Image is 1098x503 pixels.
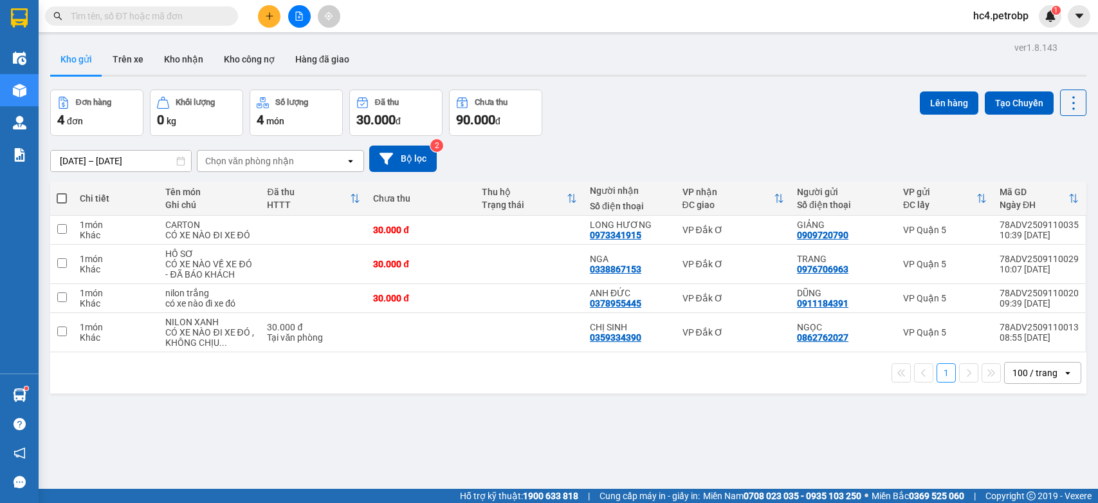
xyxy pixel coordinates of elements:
[523,491,578,501] strong: 1900 633 818
[682,187,774,197] div: VP nhận
[53,12,62,21] span: search
[482,200,567,210] div: Trạng thái
[50,90,143,136] button: Đơn hàng4đơn
[1000,254,1079,264] div: 78ADV2509110029
[599,489,700,503] span: Cung cấp máy in - giấy in:
[349,90,443,136] button: Đã thu30.000đ
[67,116,83,126] span: đơn
[682,225,785,235] div: VP Đắk Ơ
[71,9,223,23] input: Tìm tên, số ĐT hoặc mã đơn
[165,327,254,348] div: CÓ XE NÀO ĐI XE ĐÓ , KHÔNG CHỊU TRÁCH NHIỆM HƯ HỎNG
[285,44,360,75] button: Hàng đã giao
[165,288,254,298] div: nilon trắng
[682,327,785,337] div: VP Đắk Ơ
[797,220,890,230] div: GIẢNG
[165,230,254,240] div: CÓ XE NÀO ĐI XE ĐÓ
[373,293,468,303] div: 30.000 đ
[797,298,848,308] div: 0911184391
[373,193,468,204] div: Chưa thu
[920,91,978,115] button: Lên hàng
[703,489,861,503] span: Miền Nam
[176,98,215,107] div: Khối lượng
[257,112,264,128] span: 4
[80,264,152,274] div: Khác
[590,230,641,240] div: 0973341915
[1045,10,1056,22] img: icon-new-feature
[1000,298,1079,308] div: 09:39 [DATE]
[993,182,1085,216] th: Toggle SortBy
[80,332,152,343] div: Khác
[590,288,670,298] div: ANH ĐỨC
[1074,10,1085,22] span: caret-down
[590,322,670,332] div: CHỊ SINH
[50,44,102,75] button: Kho gửi
[903,200,976,210] div: ĐC lấy
[80,322,152,332] div: 1 món
[872,489,964,503] span: Miền Bắc
[14,476,26,488] span: message
[265,12,274,21] span: plus
[1000,200,1068,210] div: Ngày ĐH
[937,363,956,383] button: 1
[1000,264,1079,274] div: 10:07 [DATE]
[590,332,641,343] div: 0359334390
[1014,41,1057,55] div: ver 1.8.143
[897,182,993,216] th: Toggle SortBy
[449,90,542,136] button: Chưa thu90.000đ
[797,187,890,197] div: Người gửi
[797,288,890,298] div: DŨNG
[1000,332,1079,343] div: 08:55 [DATE]
[267,187,350,197] div: Đã thu
[250,90,343,136] button: Số lượng4món
[57,112,64,128] span: 4
[797,200,890,210] div: Số điện thoại
[80,254,152,264] div: 1 món
[1000,288,1079,298] div: 78ADV2509110020
[963,8,1039,24] span: hc4.petrobp
[1000,187,1068,197] div: Mã GD
[165,298,254,308] div: có xe nào đi xe đó
[375,98,399,107] div: Đã thu
[165,200,254,210] div: Ghi chú
[903,327,987,337] div: VP Quận 5
[903,293,987,303] div: VP Quận 5
[456,112,495,128] span: 90.000
[430,139,443,152] sup: 2
[266,116,284,126] span: món
[475,98,508,107] div: Chưa thu
[165,249,254,259] div: HỒ SƠ
[797,332,848,343] div: 0862762027
[14,447,26,459] span: notification
[1000,220,1079,230] div: 78ADV2509110035
[267,332,360,343] div: Tại văn phòng
[13,84,26,97] img: warehouse-icon
[13,148,26,162] img: solution-icon
[460,489,578,503] span: Hỗ trợ kỹ thuật:
[76,98,111,107] div: Đơn hàng
[13,52,26,65] img: warehouse-icon
[373,259,468,269] div: 30.000 đ
[318,5,340,28] button: aim
[14,418,26,430] span: question-circle
[1063,368,1073,378] svg: open
[903,259,987,269] div: VP Quận 5
[267,200,350,210] div: HTTT
[1000,230,1079,240] div: 10:39 [DATE]
[288,5,311,28] button: file-add
[369,146,437,172] button: Bộ lọc
[974,489,976,503] span: |
[682,293,785,303] div: VP Đắk Ơ
[275,98,308,107] div: Số lượng
[590,298,641,308] div: 0378955445
[165,317,254,327] div: NILON XANH
[797,230,848,240] div: 0909720790
[396,116,401,126] span: đ
[590,201,670,211] div: Số điện thoại
[24,386,28,390] sup: 1
[1054,6,1058,15] span: 1
[165,259,254,280] div: CÓ XE NÀO VỀ XE ĐÓ - ĐÃ BÁO KHÁCH
[482,187,567,197] div: Thu hộ
[80,298,152,308] div: Khác
[157,112,164,128] span: 0
[865,493,868,498] span: ⚪️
